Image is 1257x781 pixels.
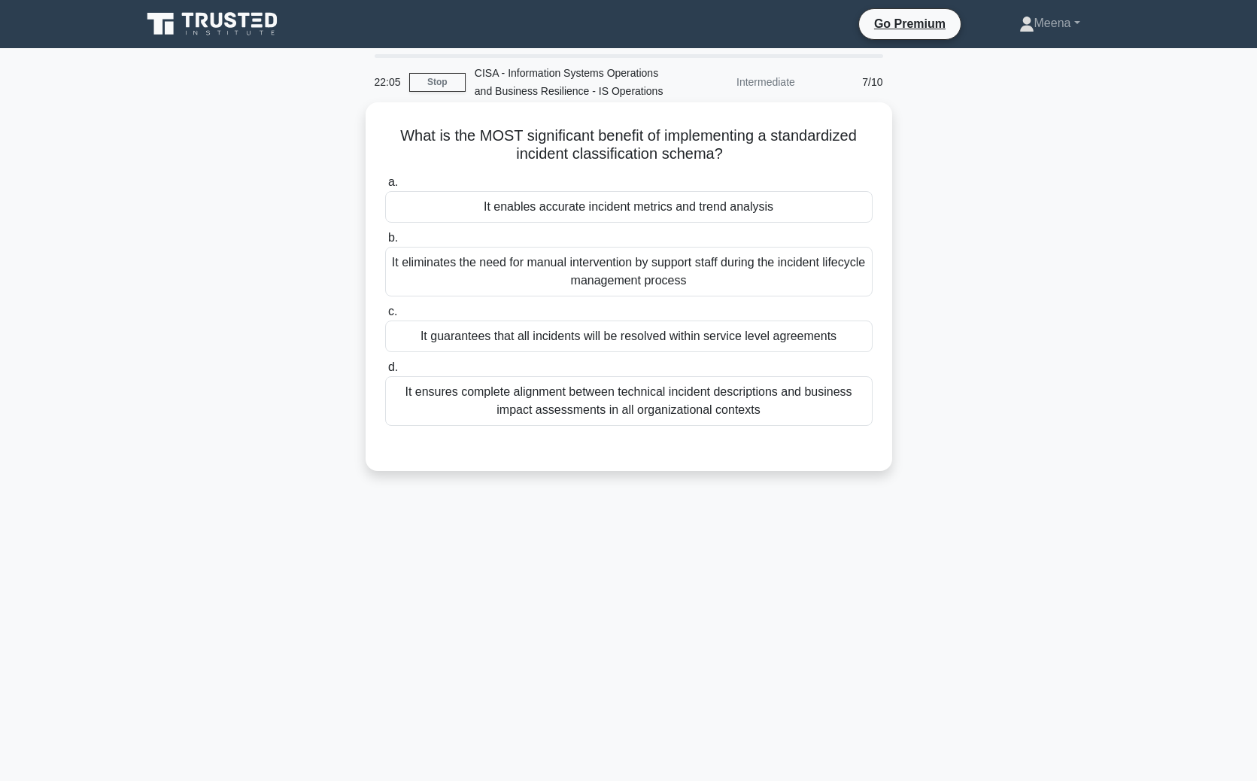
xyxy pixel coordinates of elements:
span: c. [388,305,397,318]
span: a. [388,175,398,188]
div: It ensures complete alignment between technical incident descriptions and business impact assessm... [385,376,873,426]
a: Stop [409,73,466,92]
div: It eliminates the need for manual intervention by support staff during the incident lifecycle man... [385,247,873,296]
a: Meena [983,8,1116,38]
div: 22:05 [366,67,409,97]
div: Intermediate [673,67,804,97]
span: b. [388,231,398,244]
div: 7/10 [804,67,892,97]
div: It enables accurate incident metrics and trend analysis [385,191,873,223]
h5: What is the MOST significant benefit of implementing a standardized incident classification schema? [384,126,874,164]
a: Go Premium [865,14,955,33]
div: CISA - Information Systems Operations and Business Resilience - IS Operations [466,58,673,106]
span: d. [388,360,398,373]
div: It guarantees that all incidents will be resolved within service level agreements [385,321,873,352]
